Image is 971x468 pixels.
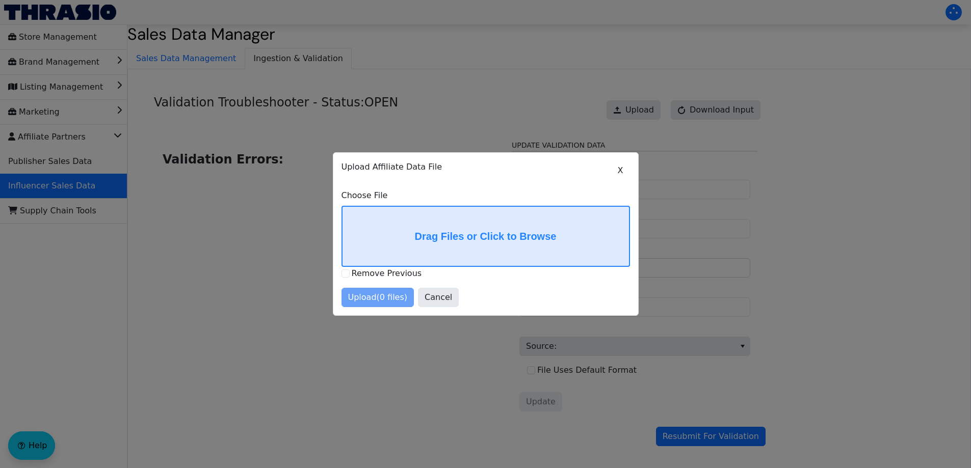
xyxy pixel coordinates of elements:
span: X [618,164,623,177]
button: Cancel [418,288,459,307]
label: Drag Files or Click to Browse [343,207,629,266]
label: Choose File [342,189,630,202]
label: Remove Previous [352,268,422,278]
p: Upload Affiliate Data File [342,161,630,173]
button: X [611,161,630,180]
span: Cancel [425,291,452,304]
